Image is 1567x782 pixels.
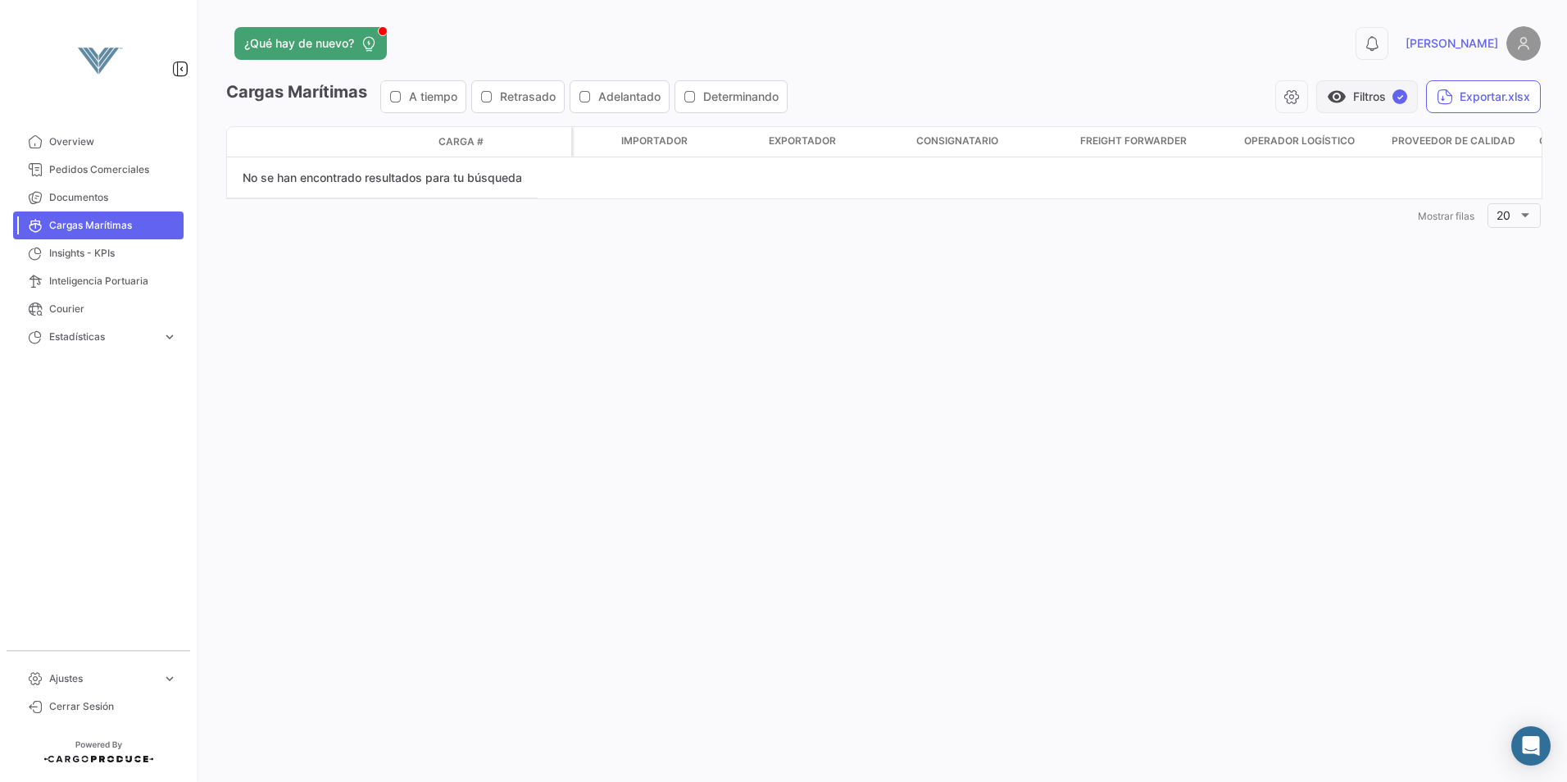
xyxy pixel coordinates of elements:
span: Inteligencia Portuaria [49,274,177,289]
a: Inteligencia Portuaria [13,267,184,295]
span: visibility [1327,87,1347,107]
datatable-header-cell: Proveedor de Calidad [1385,127,1533,157]
datatable-header-cell: Exportador [762,127,910,157]
span: Operador Logístico [1244,134,1355,148]
div: Abrir Intercom Messenger [1511,726,1551,766]
span: Freight Forwarder [1080,134,1187,148]
span: Pedidos Comerciales [49,162,177,177]
span: 20 [1497,208,1510,222]
img: vanguard-logo.png [57,20,139,102]
span: Ajustes [49,671,156,686]
span: Insights - KPIs [49,246,177,261]
span: Importador [621,134,688,148]
span: Documentos [49,190,177,205]
span: expand_more [162,671,177,686]
span: ✓ [1392,89,1407,104]
button: Exportar.xlsx [1426,80,1541,113]
div: No se han encontrado resultados para tu búsqueda [227,157,538,198]
span: Consignatario [916,134,998,148]
button: visibilityFiltros✓ [1316,80,1418,113]
datatable-header-cell: Operador Logístico [1238,127,1385,157]
a: Insights - KPIs [13,239,184,267]
span: Carga # [438,134,484,149]
datatable-header-cell: Freight Forwarder [1074,127,1238,157]
a: Pedidos Comerciales [13,156,184,184]
span: Determinando [703,89,779,105]
span: expand_more [162,330,177,344]
datatable-header-cell: Carga # [432,128,530,156]
span: ¿Qué hay de nuevo? [244,35,354,52]
button: Determinando [675,81,787,112]
datatable-header-cell: Estado de Envio [301,135,432,148]
span: Mostrar filas [1418,210,1474,222]
h3: Cargas Marítimas [226,80,793,113]
span: A tiempo [409,89,457,105]
button: Adelantado [570,81,669,112]
datatable-header-cell: Póliza [530,135,571,148]
span: Cargas Marítimas [49,218,177,233]
datatable-header-cell: Importador [615,127,762,157]
datatable-header-cell: Carga Protegida [574,127,615,157]
span: Exportador [769,134,836,148]
span: Courier [49,302,177,316]
span: Proveedor de Calidad [1392,134,1515,148]
button: A tiempo [381,81,466,112]
datatable-header-cell: Consignatario [910,127,1074,157]
button: ¿Qué hay de nuevo? [234,27,387,60]
img: placeholder-user.png [1506,26,1541,61]
span: Retrasado [500,89,556,105]
button: Retrasado [472,81,564,112]
span: Estadísticas [49,330,156,344]
span: [PERSON_NAME] [1406,35,1498,52]
span: Adelantado [598,89,661,105]
a: Courier [13,295,184,323]
a: Overview [13,128,184,156]
span: Cerrar Sesión [49,699,177,714]
a: Documentos [13,184,184,211]
span: Overview [49,134,177,149]
a: Cargas Marítimas [13,211,184,239]
datatable-header-cell: Modo de Transporte [260,135,301,148]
